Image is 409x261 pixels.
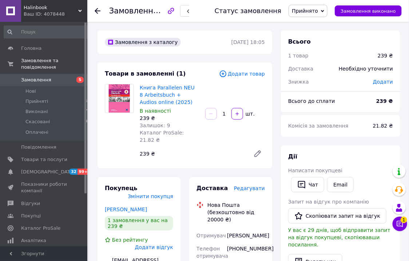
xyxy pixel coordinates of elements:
span: Написати покупцеві [288,168,342,173]
time: [DATE] 18:05 [231,39,265,45]
span: Виконані [25,108,48,115]
span: Прийняті [25,98,48,105]
span: Halinbook [24,4,78,11]
button: Скопіювати запит на відгук [288,208,386,224]
span: Отримувач [196,233,226,238]
span: Покупець [105,185,138,192]
a: Книга Parallelen NEU 8 Arbeitsbuch + Audios online (2025) [140,85,195,105]
button: Замовлення виконано [335,5,402,16]
span: Телефон отримувача [196,246,228,259]
span: Замовлення виконано [341,8,396,14]
span: Головна [21,45,41,52]
span: Всього до сплати [288,98,335,104]
button: Чат з покупцем1 [393,217,407,231]
span: Аналітика [21,237,46,244]
span: Доставка [288,66,313,72]
span: Оплачені [25,129,48,136]
span: 32 [69,169,78,175]
span: Замовлення [21,77,51,83]
span: [DEMOGRAPHIC_DATA] [21,169,75,175]
span: 99+ [78,169,90,175]
button: Email [327,177,354,192]
span: Змінити покупця [128,193,173,199]
a: [PERSON_NAME] [105,206,147,212]
span: Всього [288,38,311,45]
span: Залишок: 9 [140,123,170,128]
div: Статус замовлення [215,7,282,15]
span: Каталог ProSale: 21.82 ₴ [140,130,184,143]
span: Покупці [21,213,41,219]
div: [PERSON_NAME] [226,229,266,242]
span: Додати відгук [135,244,173,250]
span: Знижка [288,79,309,85]
span: В наявності [140,108,171,114]
a: Редагувати [250,146,265,161]
img: Книга Parallelen NEU 8 Arbeitsbuch + Audios online (2025) [108,84,131,113]
span: Редагувати [234,185,265,191]
div: 1 замовлення у вас на 239 ₴ [105,216,173,230]
div: 239 ₴ [378,52,393,59]
span: Запит на відгук про компанію [288,199,369,205]
span: Показники роботи компанії [21,181,67,194]
span: 1 товар [288,53,309,59]
span: Прийнято [292,8,318,14]
div: 239 ₴ [140,115,199,122]
span: Без рейтингу [112,237,148,243]
span: Комісія за замовлення [288,123,349,129]
span: Додати [373,79,393,85]
span: Товари та послуги [21,156,67,163]
span: 5 [76,77,84,83]
div: Повернутися назад [95,7,100,15]
span: 21.82 ₴ [373,123,393,129]
input: Пошук [4,25,91,39]
span: Дії [288,153,297,160]
div: Нова Пошта (безкоштовно від 20000 ₴) [206,201,267,223]
span: Товари в замовленні (1) [105,70,186,77]
span: 1 [401,217,407,223]
div: Замовлення з каталогу [105,38,181,47]
span: Нові [25,88,36,95]
div: Необхідно уточнити [334,61,397,77]
span: Замовлення [109,7,158,15]
span: Каталог ProSale [21,225,60,232]
span: Скасовані [25,119,50,125]
div: Ваш ID: 4078448 [24,11,87,17]
div: 239 ₴ [137,149,247,159]
button: Чат [291,177,324,192]
span: Доставка [196,185,228,192]
div: шт. [244,110,255,117]
span: Додати товар [219,70,265,78]
span: Замовлення та повідомлення [21,57,87,71]
span: Відгуки [21,200,40,207]
b: 239 ₴ [376,98,393,104]
span: Повідомлення [21,144,56,150]
span: У вас є 29 днів, щоб відправити запит на відгук покупцеві, скопіювавши посилання. [288,227,390,248]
